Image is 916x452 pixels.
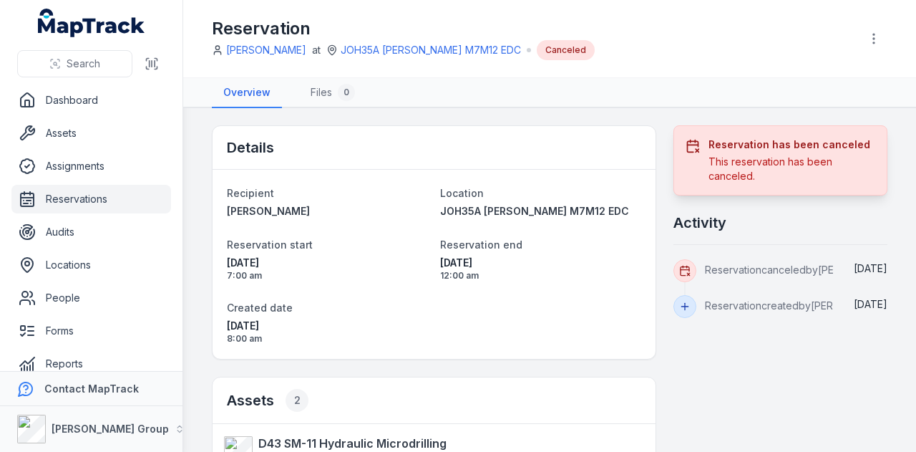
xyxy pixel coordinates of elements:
[11,251,171,279] a: Locations
[286,389,308,412] div: 2
[708,155,875,183] div: This reservation has been canceled.
[11,350,171,378] a: Reports
[299,78,366,108] a: Files0
[227,319,429,345] time: 13/08/2025, 8:00:38 am
[227,333,429,345] span: 8:00 am
[227,389,308,412] h2: Assets
[11,185,171,213] a: Reservations
[227,256,429,282] time: 21/08/2025, 7:00:00 am
[854,262,887,274] time: 19/08/2025, 9:13:49 am
[537,40,595,60] div: Canceled
[440,205,629,217] span: JOH35A [PERSON_NAME] M7M12 EDC
[312,43,321,57] span: at
[440,239,522,251] span: Reservation end
[440,270,642,282] span: 12:00 am
[67,57,100,71] span: Search
[227,138,274,158] h2: Details
[341,43,521,57] a: JOH35A [PERSON_NAME] M7M12 EDC
[227,239,313,251] span: Reservation start
[708,138,875,152] h3: Reservation has been canceled
[52,423,169,435] strong: [PERSON_NAME] Group
[17,50,132,77] button: Search
[258,435,447,452] strong: D43 SM-11 Hydraulic Microdrilling
[11,152,171,181] a: Assignments
[227,256,429,270] span: [DATE]
[212,78,282,108] a: Overview
[854,298,887,310] span: [DATE]
[212,17,595,40] h1: Reservation
[11,119,171,148] a: Assets
[11,218,171,246] a: Audits
[227,270,429,282] span: 7:00 am
[11,284,171,312] a: People
[705,299,891,312] span: Reservation created by [PERSON_NAME]
[854,262,887,274] span: [DATE]
[854,298,887,310] time: 13/08/2025, 8:00:38 am
[440,187,484,199] span: Location
[440,204,642,218] a: JOH35A [PERSON_NAME] M7M12 EDC
[227,319,429,333] span: [DATE]
[705,264,898,276] span: Reservation canceled by [PERSON_NAME]
[227,187,274,199] span: Recipient
[440,256,642,282] time: 16/10/2025, 12:00:00 am
[673,213,726,233] h2: Activity
[11,317,171,345] a: Forms
[11,86,171,115] a: Dashboard
[338,84,355,101] div: 0
[440,256,642,270] span: [DATE]
[226,43,306,57] a: [PERSON_NAME]
[44,383,139,395] strong: Contact MapTrack
[227,302,293,314] span: Created date
[38,9,145,37] a: MapTrack
[227,204,429,218] a: [PERSON_NAME]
